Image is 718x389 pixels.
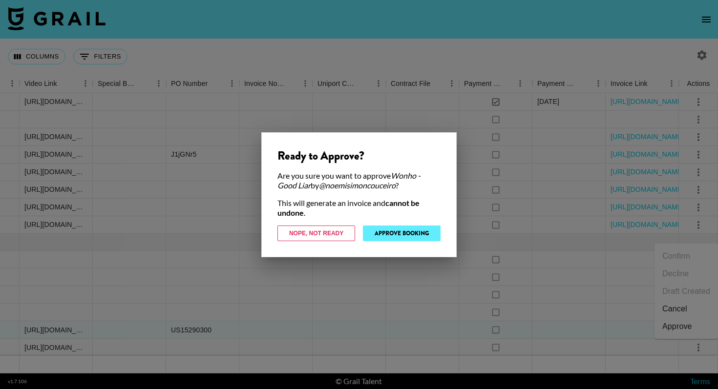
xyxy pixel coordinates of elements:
[277,171,421,190] em: Wonho - Good Liar
[277,225,355,241] button: Nope, Not Ready
[277,198,441,218] div: This will generate an invoice and .
[277,148,441,163] div: Ready to Approve?
[277,198,420,217] strong: cannot be undone
[319,181,396,190] em: @ noemisimoncouceiro
[277,171,441,190] div: Are you sure you want to approve by ?
[363,225,441,241] button: Approve Booking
